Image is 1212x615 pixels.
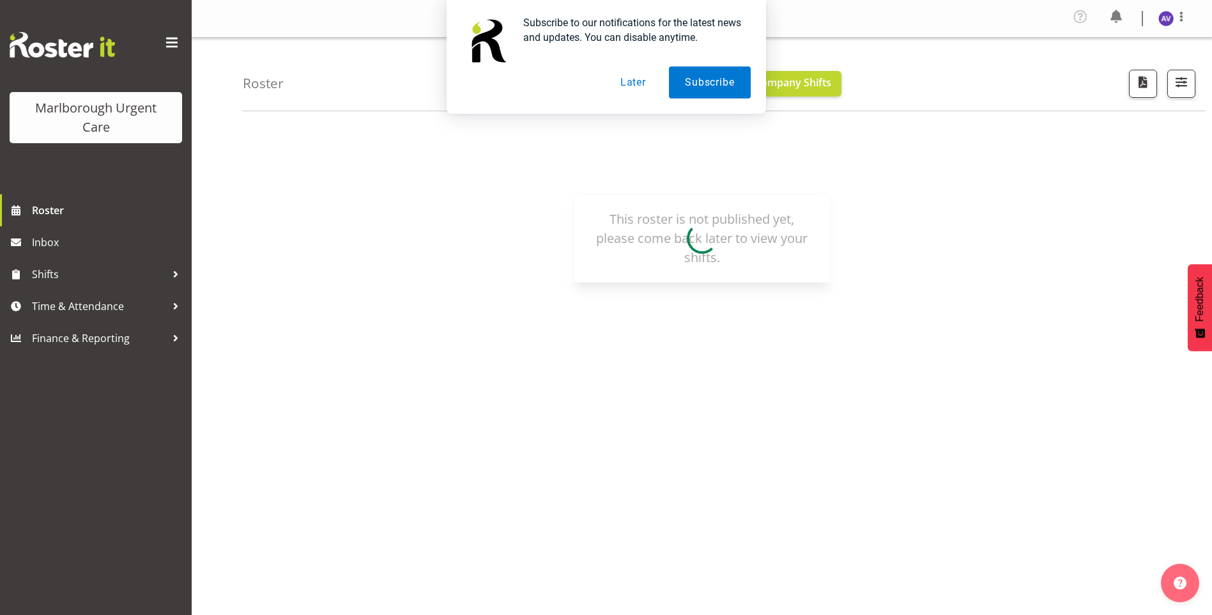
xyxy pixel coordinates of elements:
[32,233,185,252] span: Inbox
[1194,277,1206,322] span: Feedback
[32,297,166,316] span: Time & Attendance
[32,201,185,220] span: Roster
[513,15,751,45] div: Subscribe to our notifications for the latest news and updates. You can disable anytime.
[604,66,662,98] button: Later
[32,329,166,348] span: Finance & Reporting
[462,15,513,66] img: notification icon
[22,98,169,137] div: Marlborough Urgent Care
[1174,577,1186,589] img: help-xxl-2.png
[1188,264,1212,351] button: Feedback - Show survey
[669,66,750,98] button: Subscribe
[32,265,166,284] span: Shifts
